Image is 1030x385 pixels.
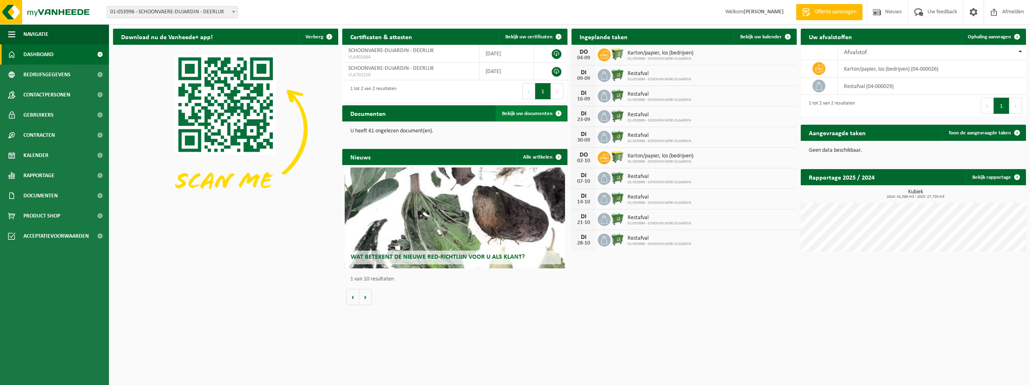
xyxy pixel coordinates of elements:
[628,215,691,221] span: Restafval
[628,235,691,242] span: Restafval
[576,55,592,61] div: 04-09
[479,45,534,63] td: [DATE]
[345,167,565,268] a: Wat betekent de nieuwe RED-richtlijn voor u als klant?
[628,159,693,164] span: 01-053996 - SCHOONVAERE-DUJARDIN
[576,76,592,82] div: 09-09
[23,24,48,44] span: Navigatie
[968,34,1011,40] span: Ophaling aanvragen
[505,34,553,40] span: Bekijk uw certificaten
[948,130,1011,136] span: Toon de aangevraagde taken
[576,69,592,76] div: DI
[23,105,54,125] span: Gebruikers
[535,83,551,99] button: 1
[23,85,70,105] span: Contactpersonen
[113,29,221,44] h2: Download nu de Vanheede+ app!
[611,88,624,102] img: WB-0660-HPE-GN-01
[342,149,379,165] h2: Nieuws
[23,165,54,186] span: Rapportage
[801,125,874,140] h2: Aangevraagde taken
[628,194,691,201] span: Restafval
[801,169,883,185] h2: Rapportage 2025 / 2024
[576,90,592,96] div: DI
[796,4,863,20] a: Offerte aanvragen
[342,29,420,44] h2: Certificaten & attesten
[981,98,994,114] button: Previous
[611,130,624,143] img: WB-0660-HPE-GN-01
[551,83,563,99] button: Next
[611,109,624,123] img: WB-0660-HPE-GN-01
[628,71,691,77] span: Restafval
[576,158,592,164] div: 02-10
[348,48,434,54] span: SCHOONVAERE-DUJARDIN - DEERLIJK
[299,29,337,45] button: Verberg
[628,201,691,205] span: 01-053996 - SCHOONVAERE-DUJARDIN
[342,105,394,121] h2: Documenten
[23,125,55,145] span: Contracten
[576,220,592,226] div: 21-10
[611,191,624,205] img: WB-0660-HPE-GN-01
[628,77,691,82] span: 01-053996 - SCHOONVAERE-DUJARDIN
[812,8,858,16] span: Offerte aanvragen
[107,6,238,18] span: 01-053996 - SCHOONVAERE-DUJARDIN - DEERLIJK
[576,241,592,246] div: 28-10
[942,125,1025,141] a: Toon de aangevraagde taken
[611,171,624,184] img: WB-0660-HPE-GN-01
[350,128,559,134] p: U heeft 61 ongelezen document(en).
[809,148,1018,153] p: Geen data beschikbaar.
[23,145,48,165] span: Kalender
[628,98,691,103] span: 01-053996 - SCHOONVAERE-DUJARDIN
[628,174,691,180] span: Restafval
[572,29,636,44] h2: Ingeplande taken
[576,49,592,55] div: DO
[23,44,54,65] span: Dashboard
[838,60,1026,77] td: karton/papier, los (bedrijven) (04-000026)
[611,150,624,164] img: WB-0660-HPE-GN-50
[611,232,624,246] img: WB-0660-HPE-GN-01
[306,34,323,40] span: Verberg
[961,29,1025,45] a: Ophaling aanvragen
[611,47,624,61] img: WB-0660-HPE-GN-50
[1009,98,1022,114] button: Next
[23,186,58,206] span: Documenten
[628,50,693,56] span: Karton/papier, los (bedrijven)
[576,234,592,241] div: DI
[628,153,693,159] span: Karton/papier, los (bedrijven)
[576,152,592,158] div: DO
[348,72,473,78] span: VLA701210
[348,65,434,71] span: SCHOONVAERE-DUJARDIN - DEERLIJK
[628,242,691,247] span: 01-053996 - SCHOONVAERE-DUJARDIN
[611,68,624,82] img: WB-0660-HPE-GN-01
[740,34,782,40] span: Bekijk uw kalender
[496,105,567,121] a: Bekijk uw documenten
[350,276,563,282] p: 1 van 10 resultaten
[502,111,553,116] span: Bekijk uw documenten
[517,149,567,165] a: Alle artikelen
[348,54,473,61] span: VLA902664
[805,195,1026,199] span: 2024: 41,580 m3 - 2025: 27,720 m3
[576,117,592,123] div: 23-09
[844,49,867,56] span: Afvalstof
[628,132,691,139] span: Restafval
[805,97,855,115] div: 1 tot 2 van 2 resultaten
[23,206,60,226] span: Product Shop
[576,193,592,199] div: DI
[351,254,525,260] span: Wat betekent de nieuwe RED-richtlijn voor u als klant?
[576,213,592,220] div: DI
[628,180,691,185] span: 01-053996 - SCHOONVAERE-DUJARDIN
[23,226,89,246] span: Acceptatievoorwaarden
[499,29,567,45] a: Bekijk uw certificaten
[576,172,592,179] div: DI
[801,29,860,44] h2: Uw afvalstoffen
[838,77,1026,95] td: restafval (04-000029)
[346,82,396,100] div: 1 tot 2 van 2 resultaten
[611,212,624,226] img: WB-0660-HPE-GN-01
[576,131,592,138] div: DI
[576,96,592,102] div: 16-09
[994,98,1009,114] button: 1
[628,118,691,123] span: 01-053996 - SCHOONVAERE-DUJARDIN
[23,65,71,85] span: Bedrijfsgegevens
[479,63,534,80] td: [DATE]
[628,112,691,118] span: Restafval
[805,189,1026,199] h3: Kubiek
